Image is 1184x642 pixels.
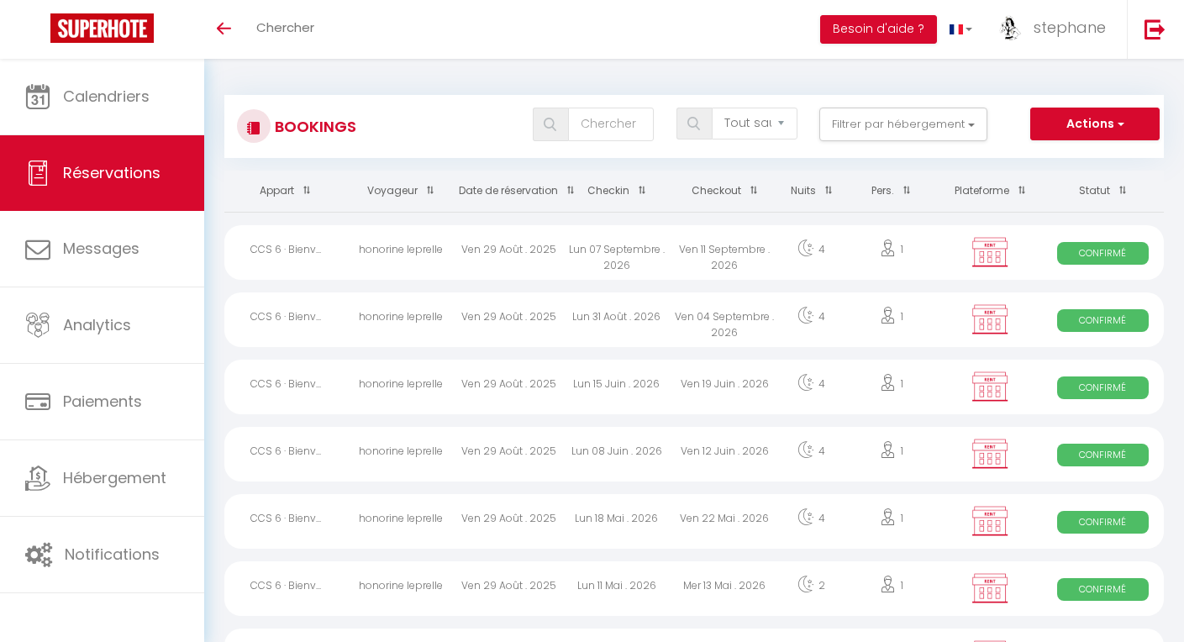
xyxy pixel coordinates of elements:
th: Sort by checkin [562,171,671,212]
h3: Bookings [271,108,356,145]
th: Sort by checkout [671,171,779,212]
button: Besoin d'aide ? [820,15,937,44]
img: Super Booking [50,13,154,43]
th: Sort by people [845,171,939,212]
span: Calendriers [63,86,150,107]
input: Chercher [568,108,654,141]
span: Analytics [63,314,131,335]
span: Chercher [256,18,314,36]
th: Sort by channel [939,171,1042,212]
th: Sort by rentals [224,171,346,212]
span: Hébergement [63,467,166,488]
span: stephane [1034,17,1106,38]
th: Sort by nights [779,171,845,212]
span: Réservations [63,162,160,183]
th: Sort by status [1042,171,1164,212]
span: Messages [63,238,139,259]
button: Filtrer par hébergement [819,108,987,141]
th: Sort by booking date [455,171,563,212]
th: Sort by guest [346,171,455,212]
img: logout [1145,18,1166,39]
button: Actions [1030,108,1160,141]
img: ... [997,15,1023,40]
span: Paiements [63,391,142,412]
span: Notifications [65,544,160,565]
